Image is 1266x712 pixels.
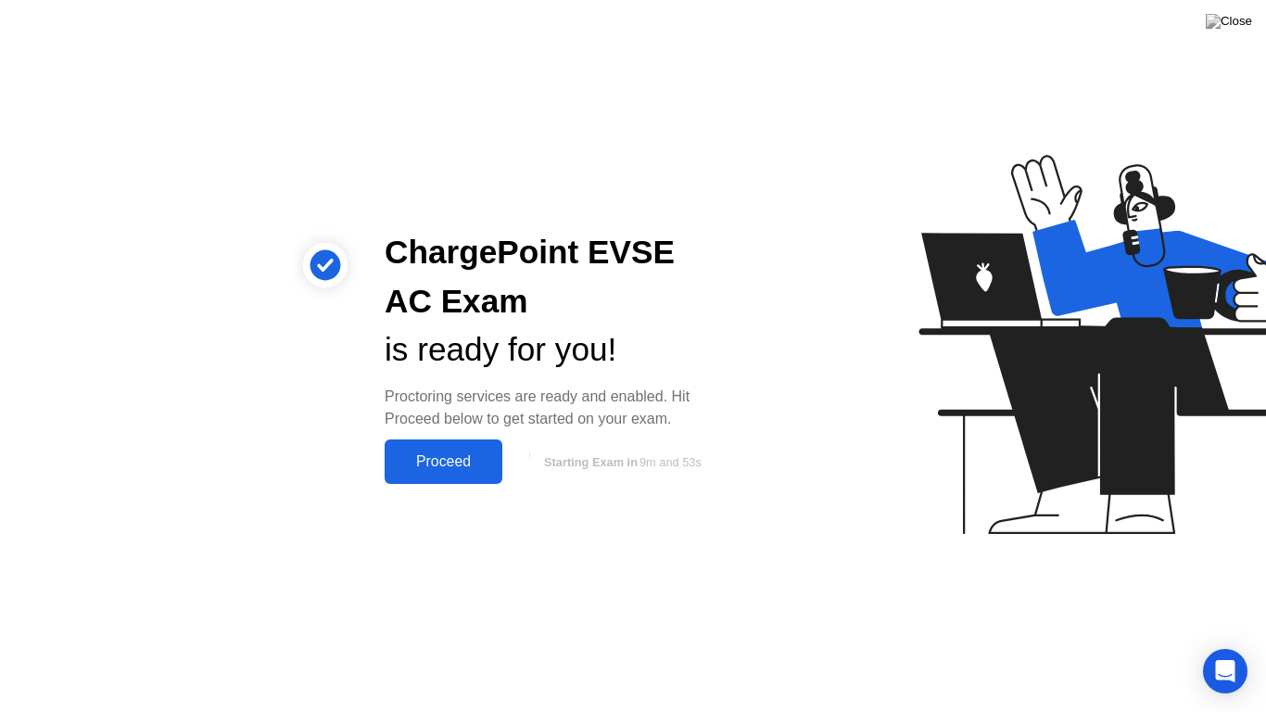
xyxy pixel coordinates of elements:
div: Proceed [390,453,497,470]
span: 9m and 53s [639,455,702,469]
div: Open Intercom Messenger [1203,649,1247,693]
div: Proctoring services are ready and enabled. Hit Proceed below to get started on your exam. [385,386,729,430]
img: Close [1206,14,1252,29]
div: ChargePoint EVSE AC Exam [385,228,729,326]
div: is ready for you! [385,325,729,375]
button: Starting Exam in9m and 53s [512,444,729,479]
button: Proceed [385,439,502,484]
